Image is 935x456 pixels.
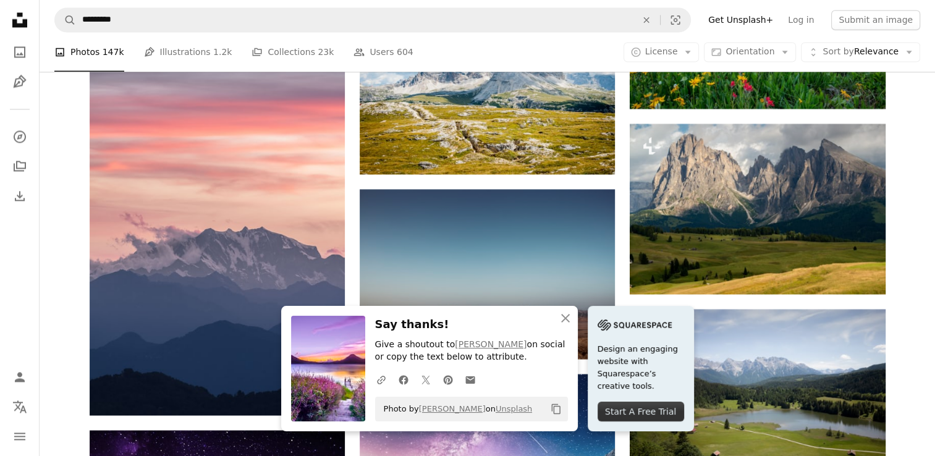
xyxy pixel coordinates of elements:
img: a person standing in the middle of a desert [360,189,615,359]
a: Explore [7,124,32,149]
span: 604 [397,45,413,59]
a: Collections 23k [252,32,334,72]
span: Relevance [823,46,899,58]
button: Copy to clipboard [546,399,567,420]
a: a mountain range with green grass and trees in the foreground [630,203,885,214]
span: Sort by [823,46,853,56]
a: a lake surrounded by trees and mountains [630,399,885,410]
button: Submit an image [831,10,920,30]
span: Design an engaging website with Squarespace’s creative tools. [598,343,684,392]
a: forest near glacier mountain during day [90,218,345,229]
a: Photos [7,40,32,64]
button: Language [7,394,32,419]
a: Download History [7,184,32,208]
a: [PERSON_NAME] [455,339,527,349]
a: Illustrations [7,69,32,94]
div: Start A Free Trial [598,402,684,421]
button: License [624,42,700,62]
a: Share over email [459,367,481,392]
img: forest near glacier mountain during day [90,33,345,415]
a: Share on Twitter [415,367,437,392]
a: Get Unsplash+ [701,10,781,30]
a: Share on Facebook [392,367,415,392]
form: Find visuals sitewide [54,7,691,32]
span: 23k [318,45,334,59]
a: Share on Pinterest [437,367,459,392]
span: License [645,46,678,56]
button: Visual search [661,8,690,32]
a: Home — Unsplash [7,7,32,35]
button: Search Unsplash [55,8,76,32]
img: a mountain range with green grass and trees in the foreground [630,124,885,294]
span: 1.2k [213,45,232,59]
a: Illustrations 1.2k [144,32,232,72]
a: a person standing in the middle of a desert [360,268,615,279]
span: Photo by on [378,399,533,419]
a: Log in / Sign up [7,365,32,389]
button: Sort byRelevance [801,42,920,62]
img: file-1705255347840-230a6ab5bca9image [598,316,672,334]
h3: Say thanks! [375,316,568,334]
button: Clear [633,8,660,32]
a: [PERSON_NAME] [419,404,486,413]
p: Give a shoutout to on social or copy the text below to attribute. [375,339,568,363]
a: Users 604 [353,32,413,72]
a: Design an engaging website with Squarespace’s creative tools.Start A Free Trial [588,306,694,431]
img: rock formation on wide field grass under cloudy blue sky during daytime [360,4,615,174]
span: Orientation [726,46,774,56]
a: Log in [781,10,821,30]
button: Menu [7,424,32,449]
a: Collections [7,154,32,179]
button: Orientation [704,42,796,62]
a: Unsplash [496,404,532,413]
a: rock formation on wide field grass under cloudy blue sky during daytime [360,83,615,95]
